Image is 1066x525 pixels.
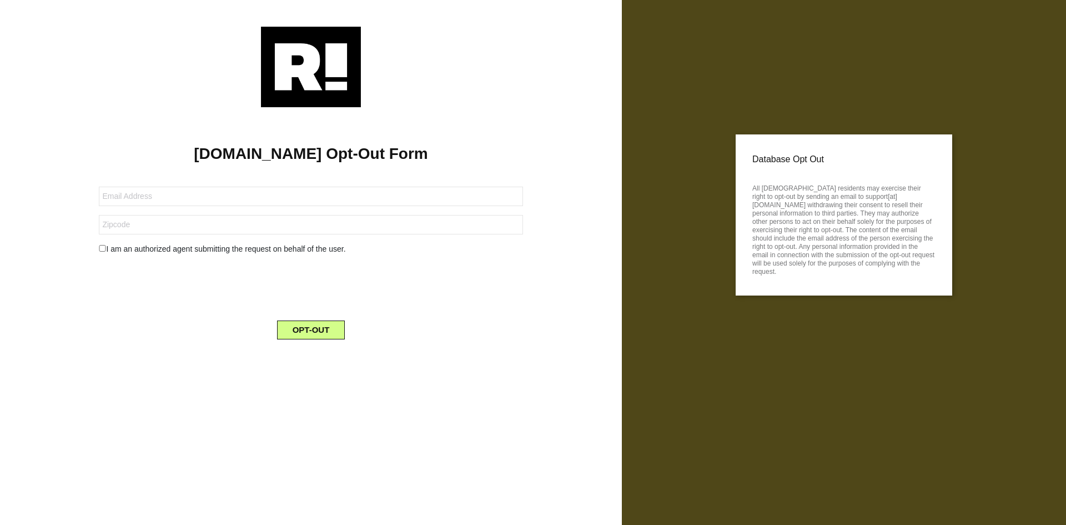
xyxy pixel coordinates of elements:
div: I am an authorized agent submitting the request on behalf of the user. [90,243,531,255]
h1: [DOMAIN_NAME] Opt-Out Form [17,144,605,163]
iframe: reCAPTCHA [227,264,395,307]
input: Email Address [99,187,522,206]
input: Zipcode [99,215,522,234]
p: Database Opt Out [752,151,936,168]
button: OPT-OUT [277,321,345,339]
p: All [DEMOGRAPHIC_DATA] residents may exercise their right to opt-out by sending an email to suppo... [752,181,936,276]
img: Retention.com [261,27,361,107]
